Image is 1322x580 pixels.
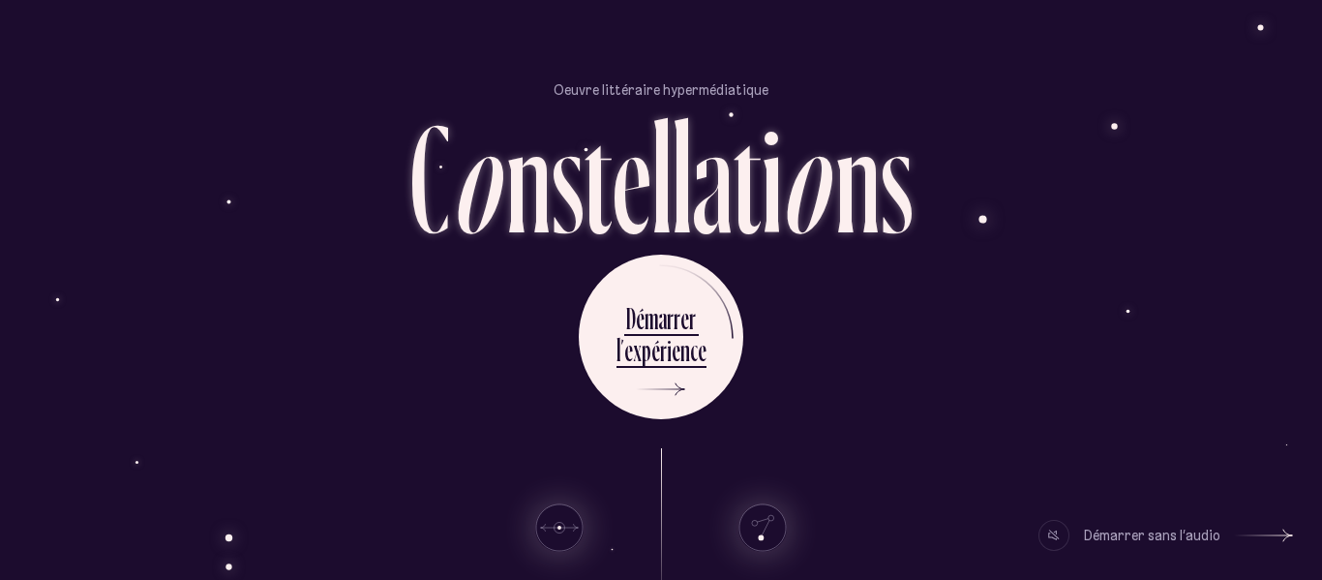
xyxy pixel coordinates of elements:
div: a [658,299,667,337]
div: l [616,331,620,369]
div: p [642,331,651,369]
div: t [733,100,762,254]
div: D [626,299,636,337]
div: é [651,331,660,369]
button: Démarrer sans l’audio [1038,520,1293,551]
div: s [551,100,584,254]
div: l [651,100,672,254]
div: m [645,299,658,337]
div: r [689,299,696,337]
p: Oeuvre littéraire hypermédiatique [554,80,768,100]
div: Démarrer sans l’audio [1084,520,1220,551]
div: c [690,331,698,369]
button: Démarrerl’expérience [579,255,743,419]
div: a [692,100,733,254]
div: r [667,299,674,337]
div: e [672,331,680,369]
div: é [636,299,645,337]
div: l [672,100,692,254]
div: o [450,100,506,254]
div: e [613,100,651,254]
div: r [674,299,680,337]
div: i [762,100,782,254]
div: i [667,331,672,369]
div: x [633,331,642,369]
div: e [680,299,689,337]
div: o [779,100,835,254]
div: t [584,100,613,254]
div: n [680,331,690,369]
div: n [506,100,551,254]
div: s [880,100,913,254]
div: e [698,331,706,369]
div: n [835,100,880,254]
div: r [660,331,667,369]
div: ’ [620,331,624,369]
div: C [409,100,450,254]
div: e [624,331,633,369]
